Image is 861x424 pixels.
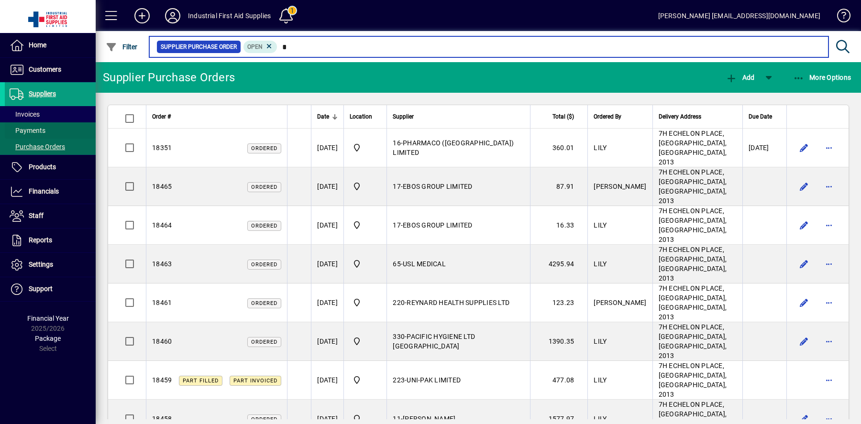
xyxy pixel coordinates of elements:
span: Invoices [10,110,40,118]
span: Add [726,74,754,81]
span: Due Date [749,111,772,122]
td: - [386,167,530,206]
span: Financial Year [27,315,69,322]
span: Purchase Orders [10,143,65,151]
span: 18461 [152,299,172,306]
td: [DATE] [311,245,343,283]
a: Purchase Orders [5,139,96,155]
td: [DATE] [311,167,343,206]
td: 16.33 [530,206,587,245]
span: Support [29,285,53,293]
div: Ordered By [594,111,646,122]
span: LILY [594,376,607,384]
span: REYNARD HEALTH SUPPLIES LTD [407,299,509,306]
div: Location [350,111,381,122]
div: Order # [152,111,281,122]
span: 17 [393,221,401,229]
a: Support [5,277,96,301]
span: LILY [594,221,607,229]
span: Settings [29,261,53,268]
span: 18465 [152,183,172,190]
span: Order # [152,111,171,122]
span: Staff [29,212,44,219]
td: 87.91 [530,167,587,206]
td: 477.08 [530,361,587,400]
div: Date [317,111,338,122]
a: Knowledge Base [830,2,849,33]
td: [DATE] [742,129,786,167]
td: - [386,322,530,361]
span: Open [247,43,263,50]
button: Edit [796,140,812,155]
span: [PERSON_NAME] [403,415,455,423]
span: 18463 [152,260,172,268]
a: Payments [5,122,96,139]
span: UNI-PAK LIMITED [407,376,461,384]
span: Suppliers [29,90,56,98]
span: INDUSTRIAL FIRST AID SUPPLIES LTD [350,374,381,386]
span: INDUSTRIAL FIRST AID SUPPLIES LTD [350,336,381,347]
button: Edit [796,295,812,310]
td: [DATE] [311,361,343,400]
a: Settings [5,253,96,277]
span: 17 [393,183,401,190]
td: 360.01 [530,129,587,167]
span: Package [35,335,61,342]
a: Customers [5,58,96,82]
span: [PERSON_NAME] [594,183,646,190]
span: Reports [29,236,52,244]
span: LILY [594,337,607,345]
td: - [386,361,530,400]
div: Supplier [393,111,524,122]
span: Delivery Address [659,111,701,122]
td: - [386,206,530,245]
button: Edit [796,334,812,349]
span: 220 [393,299,405,306]
td: 7H ECHELON PLACE, [GEOGRAPHIC_DATA], [GEOGRAPHIC_DATA], 2013 [652,245,743,283]
td: 4295.94 [530,245,587,283]
button: Profile [157,7,188,24]
span: Home [29,41,46,49]
button: More Options [791,69,854,86]
span: Ordered [251,339,277,345]
span: Ordered [251,300,277,306]
button: More options [821,217,837,233]
button: More options [821,295,837,310]
span: Supplier [393,111,414,122]
span: LILY [594,144,607,152]
span: Part Filled [183,378,219,384]
td: 7H ECHELON PLACE, [GEOGRAPHIC_DATA], [GEOGRAPHIC_DATA], 2013 [652,322,743,361]
span: 18459 [152,376,172,384]
span: INDUSTRIAL FIRST AID SUPPLIES LTD [350,219,381,231]
td: 7H ECHELON PLACE, [GEOGRAPHIC_DATA], [GEOGRAPHIC_DATA], 2013 [652,361,743,400]
span: Ordered [251,416,277,423]
button: More options [821,334,837,349]
span: 16 [393,139,401,147]
button: Filter [103,38,140,55]
span: 330 [393,333,405,340]
a: Invoices [5,106,96,122]
td: [DATE] [311,206,343,245]
td: - [386,129,530,167]
td: [DATE] [311,129,343,167]
td: [DATE] [311,283,343,322]
td: 7H ECHELON PLACE, [GEOGRAPHIC_DATA], [GEOGRAPHIC_DATA], 2013 [652,283,743,322]
td: 7H ECHELON PLACE, [GEOGRAPHIC_DATA], [GEOGRAPHIC_DATA], 2013 [652,129,743,167]
span: EBOS GROUP LIMITED [403,183,473,190]
span: EBOS GROUP LIMITED [403,221,473,229]
span: Products [29,163,56,171]
div: Due Date [749,111,781,122]
a: Staff [5,204,96,228]
span: 11 [393,415,401,423]
td: 7H ECHELON PLACE, [GEOGRAPHIC_DATA], [GEOGRAPHIC_DATA], 2013 [652,206,743,245]
td: 1390.35 [530,322,587,361]
span: PACIFIC HYGIENE LTD [GEOGRAPHIC_DATA] [393,333,475,350]
span: INDUSTRIAL FIRST AID SUPPLIES LTD [350,181,381,192]
span: Ordered [251,145,277,152]
span: Financials [29,187,59,195]
button: Edit [796,217,812,233]
span: Supplier Purchase Order [161,42,237,52]
span: 18458 [152,415,172,423]
button: More options [821,179,837,194]
span: Part Invoiced [233,378,277,384]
